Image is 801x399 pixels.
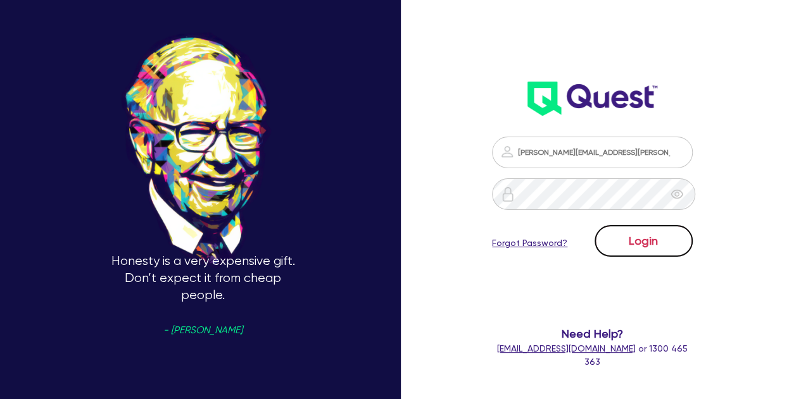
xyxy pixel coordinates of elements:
span: or 1300 465 363 [497,343,688,367]
img: icon-password [500,187,515,202]
input: Email address [492,137,692,168]
a: Forgot Password? [492,236,567,250]
span: - [PERSON_NAME] [163,326,243,335]
a: [EMAIL_ADDRESS][DOMAIN_NAME] [497,343,636,353]
span: Need Help? [492,325,692,342]
span: eye [671,188,683,200]
img: wH2k97JdezQIQAAAABJRU5ErkJggg== [527,82,657,116]
img: icon-password [500,144,515,159]
button: Login [595,225,693,257]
